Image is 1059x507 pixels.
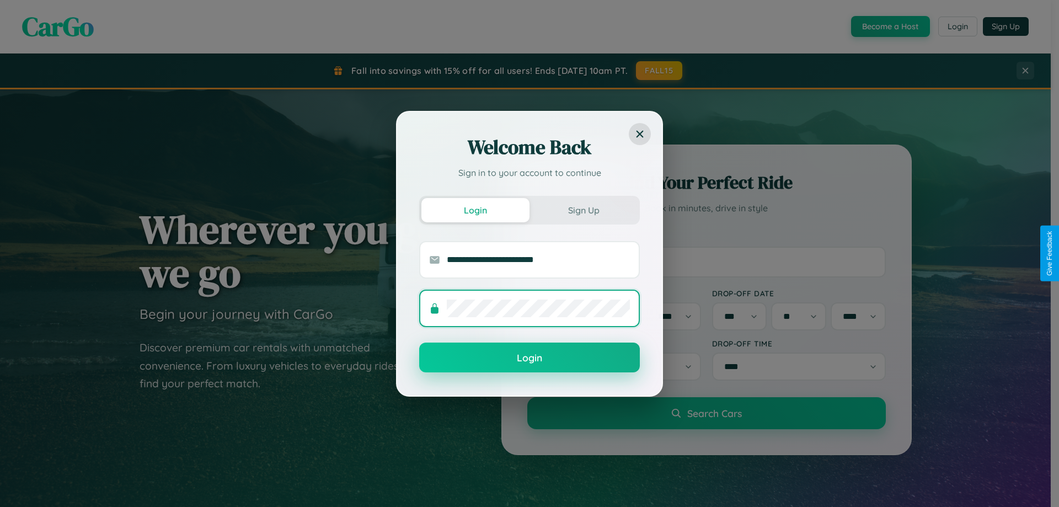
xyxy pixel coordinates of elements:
button: Sign Up [529,198,638,222]
div: Give Feedback [1046,231,1053,276]
button: Login [419,343,640,372]
button: Login [421,198,529,222]
p: Sign in to your account to continue [419,166,640,179]
h2: Welcome Back [419,134,640,161]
